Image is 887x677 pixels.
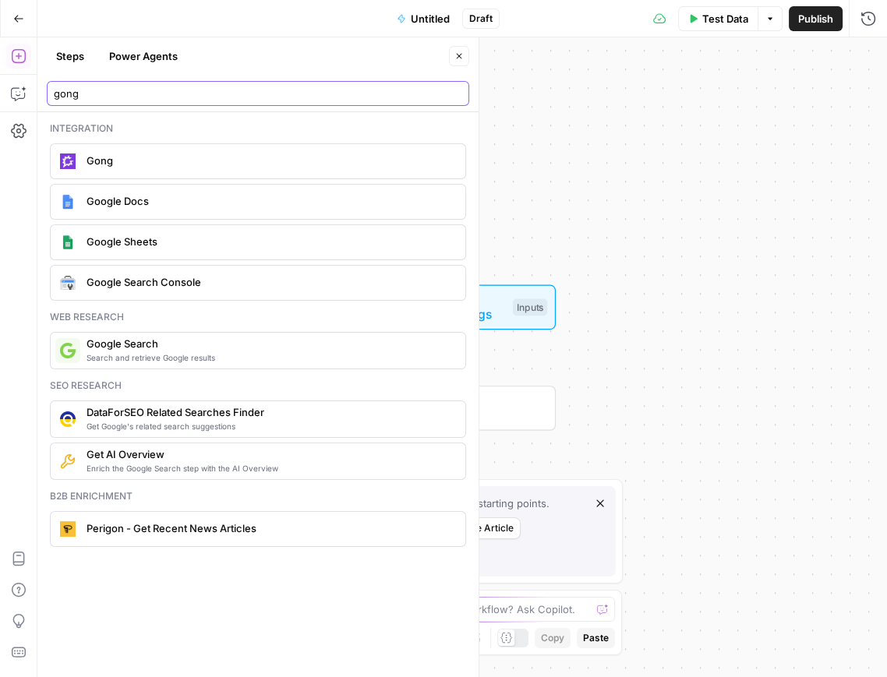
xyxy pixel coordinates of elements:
img: 73nre3h8eff8duqnn8tc5kmlnmbe [60,453,76,469]
button: Steps [47,44,94,69]
input: Search steps [54,86,462,101]
span: Untitled [411,11,450,26]
div: Inputs [513,299,547,316]
button: Test Data [678,6,758,31]
span: Paste [583,631,609,645]
img: Instagram%20post%20-%201%201.png [60,194,76,210]
span: Google Search [87,336,453,351]
img: 9u0p4zbvbrir7uayayktvs1v5eg0 [60,411,76,427]
div: Web research [50,310,466,324]
span: Output [412,405,539,424]
span: Get Google's related search suggestions [87,420,453,432]
span: Gong [87,153,453,168]
div: Seo research [50,379,466,393]
span: DataForSEO Related Searches Finder [87,404,453,420]
span: Search and retrieve Google results [87,351,453,364]
button: Paste [577,628,615,648]
span: Input Settings [412,305,505,323]
button: Publish [789,6,843,31]
span: Workflow [412,291,505,306]
button: Untitled [387,6,459,31]
span: Get AI Overview [87,446,453,462]
div: WorkflowInput SettingsInputs [317,285,607,330]
div: B2b enrichment [50,489,466,503]
img: google-search-console.svg [60,276,76,290]
img: gong_icon.png [60,153,76,169]
div: Integration [50,122,466,136]
span: Google Sheets [87,234,453,249]
div: EndOutput [317,386,607,431]
button: Copy [535,628,571,648]
span: Test Data [702,11,748,26]
span: Copy [541,631,564,645]
img: jle3u2szsrfnwtkz0xrwrcblgop0 [60,521,76,537]
img: Group%201%201.png [60,234,76,250]
span: Google Docs [87,193,453,209]
span: Enrich the Google Search step with the AI Overview [87,462,453,474]
span: Google Search Console [87,274,453,290]
span: End [412,393,539,407]
span: Draft [469,12,493,26]
span: Perigon - Get Recent News Articles [87,520,453,536]
span: Publish [798,11,833,26]
button: Power Agents [100,44,187,69]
